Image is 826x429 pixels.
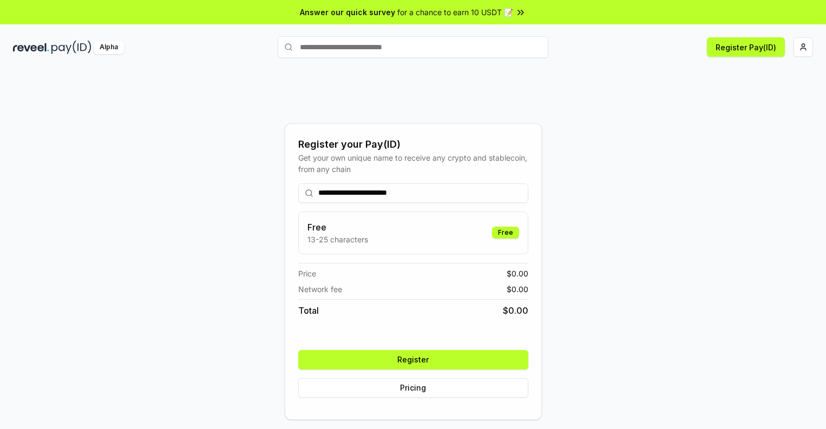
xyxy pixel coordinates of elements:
[298,304,319,317] span: Total
[298,283,342,295] span: Network fee
[707,37,785,57] button: Register Pay(ID)
[94,41,124,54] div: Alpha
[298,378,528,398] button: Pricing
[507,283,528,295] span: $ 0.00
[298,350,528,369] button: Register
[298,268,316,279] span: Price
[397,6,513,18] span: for a chance to earn 10 USDT 📝
[307,221,368,234] h3: Free
[492,227,519,239] div: Free
[307,234,368,245] p: 13-25 characters
[300,6,395,18] span: Answer our quick survey
[298,137,528,152] div: Register your Pay(ID)
[13,41,49,54] img: reveel_dark
[51,41,91,54] img: pay_id
[503,304,528,317] span: $ 0.00
[298,152,528,175] div: Get your own unique name to receive any crypto and stablecoin, from any chain
[507,268,528,279] span: $ 0.00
